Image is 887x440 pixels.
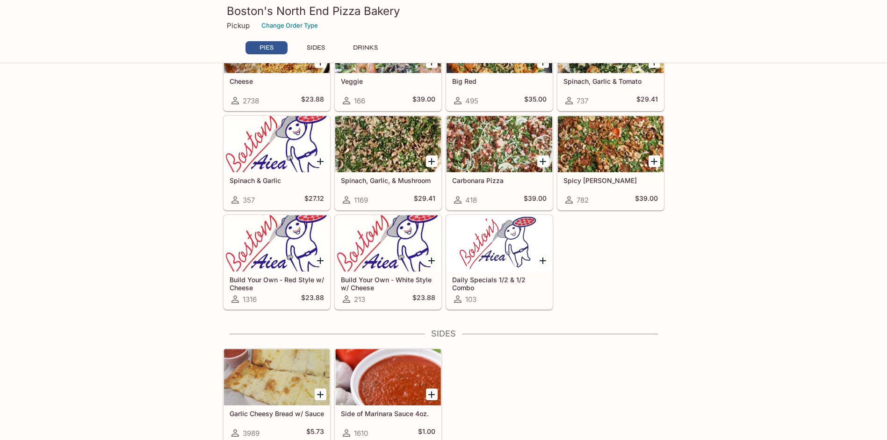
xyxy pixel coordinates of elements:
button: Change Order Type [257,18,322,33]
h5: Spinach, Garlic & Tomato [563,77,658,85]
span: 495 [465,96,478,105]
span: 213 [354,295,365,304]
h5: $39.00 [524,194,547,205]
h5: $5.73 [306,427,324,439]
a: Cheese2738$23.88 [224,16,330,111]
a: Big Red495$35.00 [446,16,553,111]
h5: $23.88 [301,95,324,106]
h5: $35.00 [524,95,547,106]
div: Build Your Own - White Style w/ Cheese [335,215,441,271]
h5: Spinach, Garlic, & Mushroom [341,176,435,184]
h5: Daily Specials 1/2 & 1/2 Combo [452,276,547,291]
span: 418 [465,196,477,205]
a: Build Your Own - Red Style w/ Cheese1316$23.88 [224,215,330,309]
span: 357 [243,196,255,205]
div: Spinach & Garlic [224,116,330,172]
h5: Spicy [PERSON_NAME] [563,176,658,184]
button: Add Spinach, Garlic, & Mushroom [426,155,438,167]
button: PIES [245,41,288,54]
button: Add Build Your Own - White Style w/ Cheese [426,255,438,266]
h5: Build Your Own - Red Style w/ Cheese [230,276,324,291]
a: Spicy [PERSON_NAME]782$39.00 [557,116,664,210]
a: Spinach, Garlic & Tomato737$29.41 [557,16,664,111]
p: Pickup [227,21,250,30]
div: Spinach, Garlic, & Mushroom [335,116,441,172]
a: Carbonara Pizza418$39.00 [446,116,553,210]
span: 782 [577,196,589,205]
button: DRINKS [345,41,387,54]
div: Carbonara Pizza [447,116,552,172]
div: Daily Specials 1/2 & 1/2 Combo [447,215,552,271]
a: Veggie166$39.00 [335,16,441,111]
span: 3989 [243,429,260,438]
button: Add Build Your Own - Red Style w/ Cheese [315,255,326,266]
h5: Carbonara Pizza [452,176,547,184]
span: 1610 [354,429,368,438]
a: Spinach, Garlic, & Mushroom1169$29.41 [335,116,441,210]
h5: $39.00 [635,194,658,205]
button: Add Spinach & Garlic [315,155,326,167]
h3: Boston's North End Pizza Bakery [227,4,661,18]
span: 166 [354,96,365,105]
span: 2738 [243,96,259,105]
h5: Big Red [452,77,547,85]
h5: Build Your Own - White Style w/ Cheese [341,276,435,291]
h5: $29.41 [636,95,658,106]
h5: Veggie [341,77,435,85]
a: Daily Specials 1/2 & 1/2 Combo103 [446,215,553,309]
h5: $23.88 [412,293,435,305]
div: Spinach, Garlic & Tomato [558,17,663,73]
span: 737 [577,96,588,105]
div: Garlic Cheesy Bread w/ Sauce [224,349,330,405]
h5: $39.00 [412,95,435,106]
div: Cheese [224,17,330,73]
h5: $29.41 [414,194,435,205]
span: 103 [465,295,476,304]
a: Build Your Own - White Style w/ Cheese213$23.88 [335,215,441,309]
h5: $23.88 [301,293,324,305]
h4: SIDES [223,329,664,339]
button: Add Side of Marinara Sauce 4oz. [426,389,438,400]
h5: Side of Marinara Sauce 4oz. [341,410,435,418]
div: Big Red [447,17,552,73]
button: Add Spicy Jenny [649,155,660,167]
div: Spicy Jenny [558,116,663,172]
button: Add Garlic Cheesy Bread w/ Sauce [315,389,326,400]
button: Add Daily Specials 1/2 & 1/2 Combo [537,255,549,266]
a: Spinach & Garlic357$27.12 [224,116,330,210]
button: Add Carbonara Pizza [537,155,549,167]
span: 1169 [354,196,368,205]
h5: Spinach & Garlic [230,176,324,184]
h5: $27.12 [304,194,324,205]
h5: Garlic Cheesy Bread w/ Sauce [230,410,324,418]
span: 1316 [243,295,257,304]
button: SIDES [295,41,337,54]
div: Side of Marinara Sauce 4oz. [335,349,441,405]
div: Build Your Own - Red Style w/ Cheese [224,215,330,271]
h5: Cheese [230,77,324,85]
h5: $1.00 [418,427,435,439]
div: Veggie [335,17,441,73]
